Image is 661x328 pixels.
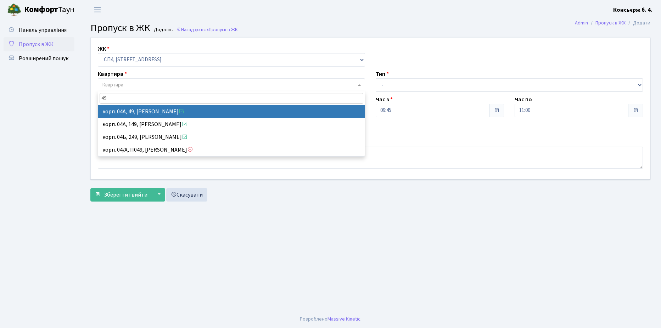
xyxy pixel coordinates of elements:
[4,51,74,66] a: Розширений пошук
[24,4,74,16] span: Таун
[152,27,173,33] small: Додати .
[376,70,389,78] label: Тип
[89,4,106,16] button: Переключити навігацію
[595,19,626,27] a: Пропуск в ЖК
[4,37,74,51] a: Пропуск в ЖК
[98,45,110,53] label: ЖК
[24,4,58,15] b: Комфорт
[19,26,67,34] span: Панель управління
[4,23,74,37] a: Панель управління
[7,3,21,17] img: logo.png
[515,95,532,104] label: Час по
[19,40,54,48] span: Пропуск в ЖК
[98,105,365,118] li: корп. 04А, 49, [PERSON_NAME]
[613,6,652,14] a: Консьєрж б. 4.
[90,21,150,35] span: Пропуск в ЖК
[98,131,365,143] li: корп. 04Б, 249, [PERSON_NAME]
[98,70,127,78] label: Квартира
[376,95,393,104] label: Час з
[98,143,365,156] li: корп. 04/А, П049, [PERSON_NAME]
[575,19,588,27] a: Admin
[176,26,238,33] a: Назад до всіхПропуск в ЖК
[327,315,360,323] a: Massive Kinetic
[209,26,238,33] span: Пропуск в ЖК
[90,188,152,202] button: Зберегти і вийти
[564,16,661,30] nav: breadcrumb
[102,81,123,89] span: Квартира
[19,55,68,62] span: Розширений пошук
[300,315,362,323] div: Розроблено .
[98,118,365,131] li: корп. 04А, 149, [PERSON_NAME]
[626,19,650,27] li: Додати
[104,191,147,199] span: Зберегти і вийти
[166,188,207,202] a: Скасувати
